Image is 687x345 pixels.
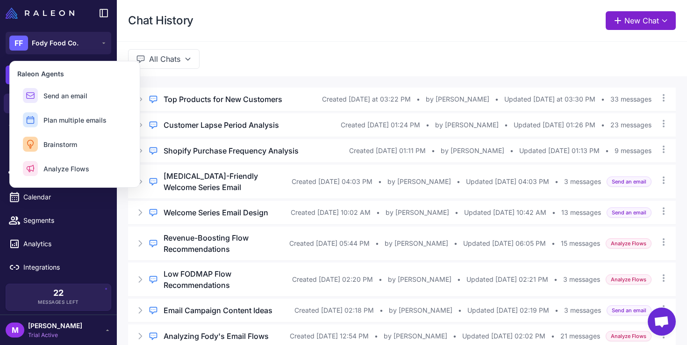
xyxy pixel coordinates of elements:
div: Open chat [648,308,676,336]
span: • [555,176,558,187]
span: • [554,274,558,285]
span: • [426,120,429,130]
span: 15 messages [561,238,600,249]
span: Trial Active [28,331,82,339]
span: 21 messages [560,331,600,341]
span: 3 messages [563,274,600,285]
span: 23 messages [610,120,651,130]
span: • [551,331,555,341]
div: FF [9,36,28,51]
span: by [PERSON_NAME] [387,176,451,187]
span: • [378,176,382,187]
div: M [6,323,24,338]
span: Updated [DATE] 04:03 PM [466,176,549,187]
span: by [PERSON_NAME] [384,331,447,341]
h3: [MEDICAL_DATA]-Friendly Welcome Series Email [164,170,292,193]
span: • [551,238,555,249]
a: Calendar [4,187,113,207]
span: • [455,207,458,218]
span: • [601,94,605,104]
span: Updated [DATE] 06:05 PM [463,238,546,249]
span: • [375,238,379,249]
span: • [376,207,380,218]
span: Updated [DATE] 01:26 PM [514,120,595,130]
h3: Raleon Agents [17,69,132,79]
span: by [PERSON_NAME] [385,238,448,249]
span: Created [DATE] 04:03 PM [292,176,372,187]
span: Updated [DATE] 01:13 PM [519,146,600,156]
span: Messages Left [38,299,79,306]
button: Analyze Flows [17,157,132,180]
a: Campaigns [4,164,113,184]
span: 9 messages [615,146,651,156]
h3: Top Products for New Customers [164,94,282,105]
h3: Low FODMAP Flow Recommendations [164,268,292,291]
span: 33 messages [610,94,651,104]
h3: Welcome Series Email Design [164,207,268,218]
span: Analyze Flows [606,274,651,285]
h3: Customer Lapse Period Analysis [164,119,279,131]
span: • [416,94,420,104]
button: +New Chat [6,66,111,84]
button: Send an email [17,84,132,107]
button: Plan multiple emails [17,109,132,131]
span: by [PERSON_NAME] [435,120,499,130]
span: • [495,94,499,104]
span: by [PERSON_NAME] [441,146,504,156]
span: by [PERSON_NAME] [386,207,449,218]
span: Fody Food Co. [32,38,79,48]
span: Send an email [607,305,651,316]
span: Updated [DATE] 02:21 PM [466,274,548,285]
span: 3 messages [564,176,601,187]
span: • [379,305,383,316]
span: Send an email [607,176,651,187]
span: 22 [53,289,64,297]
h3: Revenue-Boosting Flow Recommendations [164,232,289,255]
span: • [431,146,435,156]
span: by [PERSON_NAME] [388,274,451,285]
span: • [504,120,508,130]
span: Send an email [607,207,651,218]
a: Integrations [4,257,113,277]
h3: Shopify Purchase Frequency Analysis [164,145,299,156]
span: 3 messages [564,305,601,316]
a: Brief Design [4,140,113,160]
span: by [PERSON_NAME] [426,94,489,104]
span: • [457,176,460,187]
span: Created [DATE] 02:20 PM [292,274,373,285]
a: Chats [4,94,113,113]
span: Analytics [23,239,106,249]
span: Brainstorm [43,139,77,149]
button: All Chats [128,49,200,69]
span: Segments [23,215,106,226]
a: Segments [4,211,113,230]
span: Analyze Flows [606,331,651,342]
button: FFFody Food Co. [6,32,111,54]
span: Created [DATE] 12:54 PM [290,331,369,341]
a: Raleon Logo [6,7,78,19]
span: Created [DATE] at 03:22 PM [322,94,411,104]
span: • [374,331,378,341]
span: • [605,146,609,156]
span: 13 messages [561,207,601,218]
span: Updated [DATE] at 03:30 PM [504,94,595,104]
span: Created [DATE] 01:24 PM [341,120,420,130]
span: • [458,305,462,316]
span: Updated [DATE] 10:42 AM [464,207,546,218]
span: Calendar [23,192,106,202]
span: • [555,305,558,316]
span: Integrations [23,262,106,272]
span: • [457,274,461,285]
h3: Analyzing Fody's Email Flows [164,330,269,342]
button: Brainstorm [17,133,132,155]
img: Raleon Logo [6,7,74,19]
a: Analytics [4,234,113,254]
span: Plan multiple emails [43,115,107,125]
span: • [552,207,556,218]
span: Created [DATE] 05:44 PM [289,238,370,249]
span: • [454,238,458,249]
span: Updated [DATE] 02:19 PM [467,305,549,316]
span: • [379,274,382,285]
a: Knowledge [4,117,113,137]
button: New Chat [606,11,676,30]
